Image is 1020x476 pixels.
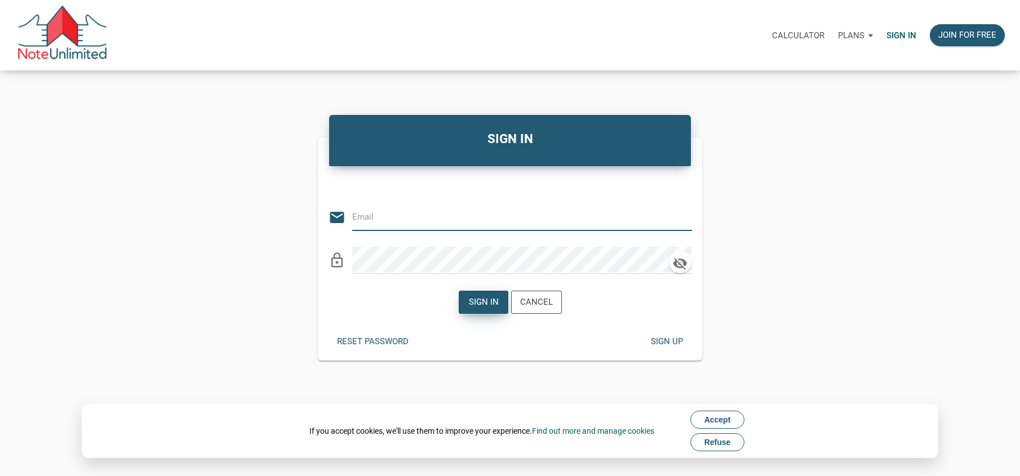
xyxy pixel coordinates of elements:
button: Accept [690,411,745,429]
div: Sign up [651,335,683,348]
h4: SIGN IN [338,130,682,149]
a: Calculator [765,17,831,53]
span: Accept [704,415,731,424]
button: Sign in [459,291,508,314]
button: Reset password [329,331,417,353]
input: Email [352,204,675,229]
div: Join for free [938,29,996,42]
a: Join for free [923,17,1012,53]
a: Plans [831,17,880,53]
button: Refuse [690,433,745,451]
div: If you accept cookies, we'll use them to improve your experience. [309,425,654,437]
button: Cancel [511,291,562,314]
p: Calculator [772,30,824,41]
i: lock_outline [329,252,345,269]
a: Find out more and manage cookies [532,426,654,435]
button: Join for free [930,24,1005,46]
div: Cancel [520,296,553,309]
div: Reset password [337,335,409,348]
p: Sign in [886,30,916,41]
div: Sign in [468,296,498,309]
button: Plans [831,19,880,52]
i: email [329,209,345,226]
a: Sign in [880,17,923,53]
img: NoteUnlimited [17,6,108,65]
p: Plans [838,30,864,41]
button: Sign up [642,331,691,353]
span: Refuse [704,438,731,447]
